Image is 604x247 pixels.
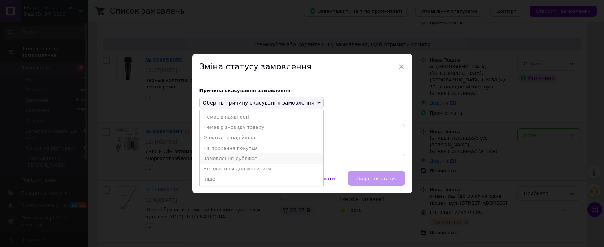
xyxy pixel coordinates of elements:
[200,122,324,132] li: Немає різновиду товару
[200,174,324,184] li: Інше
[200,112,324,122] li: Немає в наявності
[398,61,405,73] span: ×
[200,164,324,174] li: Не вдається додзвонитися
[200,132,324,143] li: Оплата не надійшла
[203,100,315,106] span: Оберіть причину скасування замовлення
[200,153,324,164] li: Замовлення-дублікат
[192,54,412,80] div: Зміна статусу замовлення
[200,143,324,153] li: На прохання покупця
[199,88,405,93] div: Причина скасування замовлення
